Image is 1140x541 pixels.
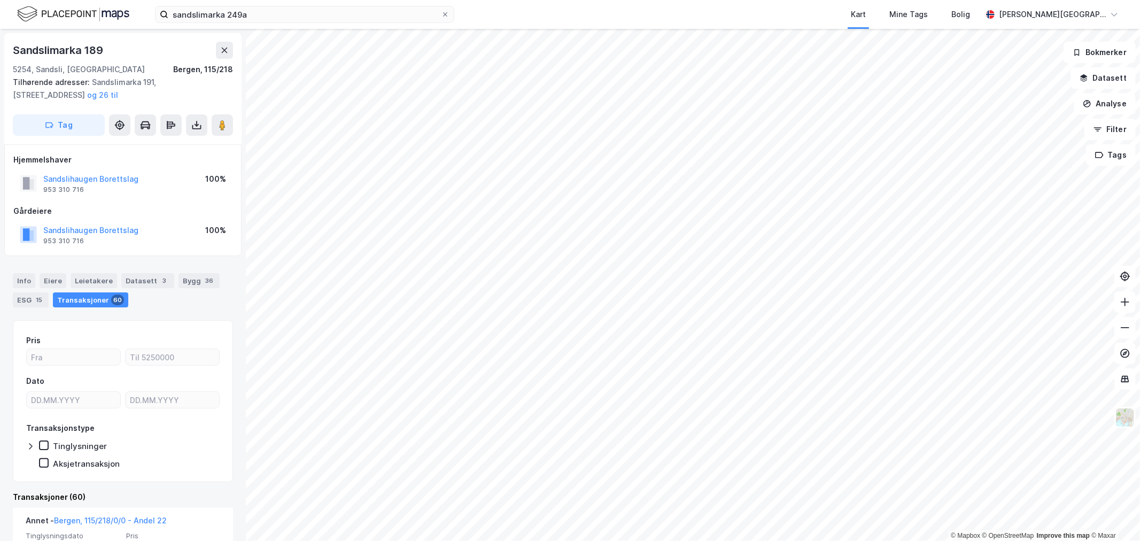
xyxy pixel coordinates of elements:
[205,173,226,186] div: 100%
[13,491,233,504] div: Transaksjoner (60)
[1074,93,1136,114] button: Analyse
[168,6,441,22] input: Søk på adresse, matrikkel, gårdeiere, leietakere eller personer
[111,295,124,305] div: 60
[203,275,215,286] div: 36
[205,224,226,237] div: 100%
[53,441,107,451] div: Tinglysninger
[13,114,105,136] button: Tag
[1037,532,1090,539] a: Improve this map
[17,5,129,24] img: logo.f888ab2527a4732fd821a326f86c7f29.svg
[34,295,44,305] div: 15
[1087,490,1140,541] iframe: Chat Widget
[43,237,84,245] div: 953 310 716
[126,349,219,365] input: Til 5250000
[13,153,232,166] div: Hjemmelshaver
[1115,407,1135,428] img: Z
[54,516,167,525] a: Bergen, 115/218/0/0 - Andel 22
[1084,119,1136,140] button: Filter
[121,273,174,288] div: Datasett
[53,459,120,469] div: Aksjetransaksjon
[26,334,41,347] div: Pris
[13,63,145,76] div: 5254, Sandsli, [GEOGRAPHIC_DATA]
[26,375,44,388] div: Dato
[26,514,167,531] div: Annet -
[71,273,117,288] div: Leietakere
[951,532,980,539] a: Mapbox
[982,532,1034,539] a: OpenStreetMap
[26,422,95,435] div: Transaksjonstype
[159,275,170,286] div: 3
[179,273,220,288] div: Bygg
[1086,144,1136,166] button: Tags
[43,186,84,194] div: 953 310 716
[126,392,219,408] input: DD.MM.YYYY
[40,273,66,288] div: Eiere
[173,63,233,76] div: Bergen, 115/218
[126,531,220,540] span: Pris
[889,8,928,21] div: Mine Tags
[13,76,224,102] div: Sandslimarka 191, [STREET_ADDRESS]
[26,531,120,540] span: Tinglysningsdato
[53,292,128,307] div: Transaksjoner
[13,78,92,87] span: Tilhørende adresser:
[851,8,866,21] div: Kart
[999,8,1106,21] div: [PERSON_NAME][GEOGRAPHIC_DATA]
[13,205,232,218] div: Gårdeiere
[13,273,35,288] div: Info
[1071,67,1136,89] button: Datasett
[951,8,970,21] div: Bolig
[13,42,105,59] div: Sandslimarka 189
[13,292,49,307] div: ESG
[27,392,120,408] input: DD.MM.YYYY
[27,349,120,365] input: Fra
[1064,42,1136,63] button: Bokmerker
